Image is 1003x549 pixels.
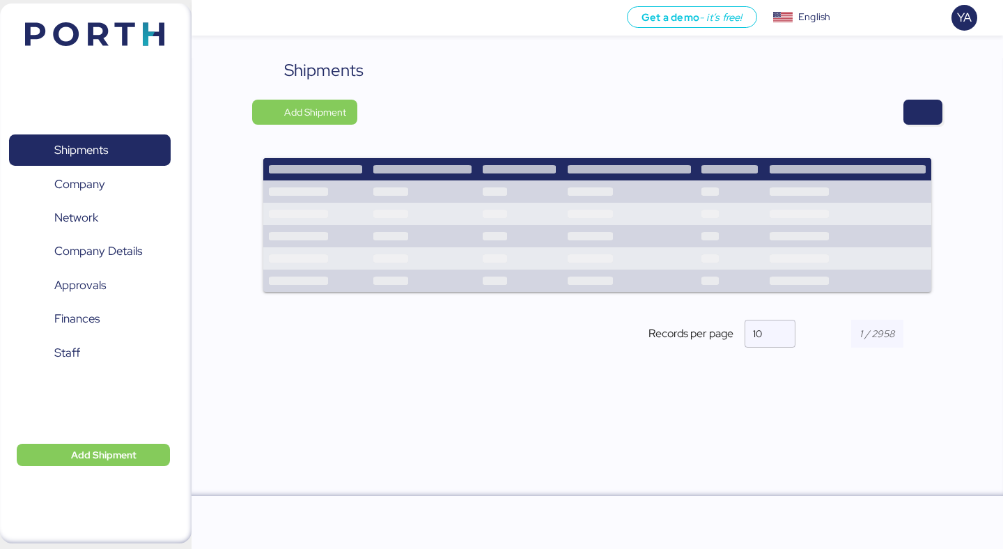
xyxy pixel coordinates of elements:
a: Staff [9,337,171,369]
span: Company Details [54,241,142,261]
a: Company [9,168,171,200]
a: Approvals [9,270,171,302]
a: Network [9,202,171,234]
input: 1 / 2958 [851,320,903,348]
span: Finances [54,309,100,329]
a: Finances [9,303,171,335]
span: Add Shipment [71,447,137,463]
span: Staff [54,343,80,363]
span: Approvals [54,275,106,295]
span: Network [54,208,98,228]
span: Add Shipment [284,104,346,121]
span: Shipments [54,140,108,160]
span: 10 [753,327,762,340]
a: Company Details [9,235,171,268]
div: English [798,10,830,24]
a: Shipments [9,134,171,167]
span: Records per page [648,325,733,342]
button: Add Shipment [17,444,170,466]
button: Menu [200,6,224,30]
span: YA [957,8,972,26]
span: Company [54,174,105,194]
div: Shipments [284,58,364,83]
button: Add Shipment [252,100,357,125]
